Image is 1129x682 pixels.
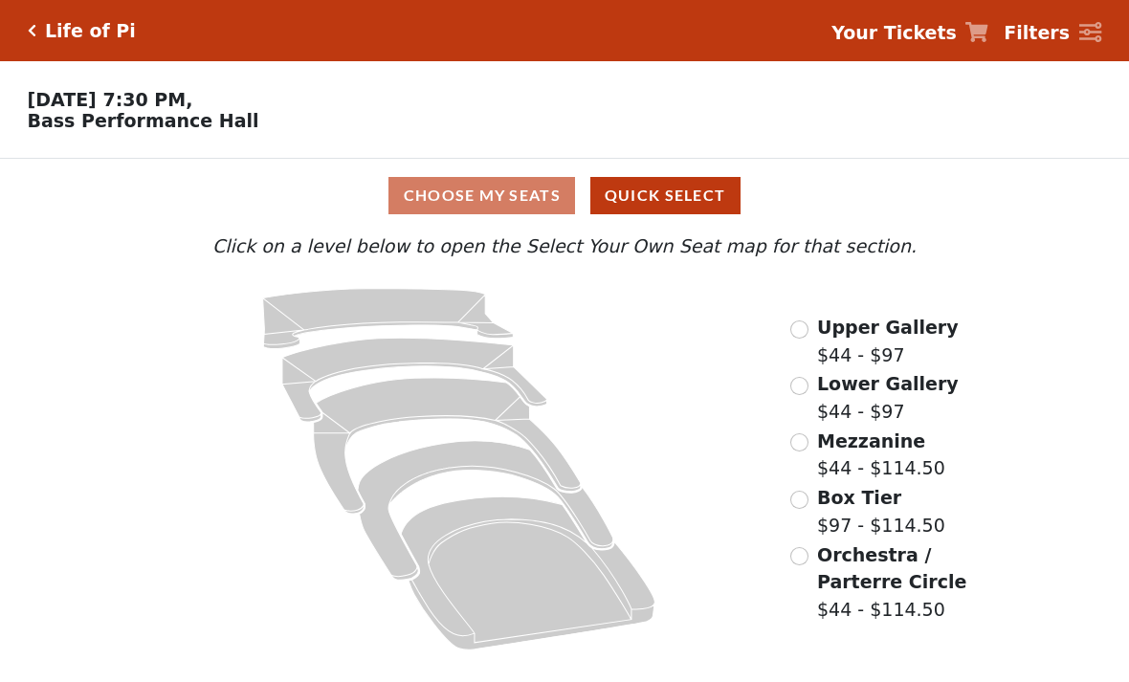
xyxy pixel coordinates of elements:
strong: Your Tickets [831,22,957,43]
span: Mezzanine [817,430,925,451]
button: Quick Select [590,177,741,214]
label: $97 - $114.50 [817,484,945,539]
path: Upper Gallery - Seats Available: 311 [262,289,513,349]
label: $44 - $114.50 [817,428,945,482]
a: Your Tickets [831,19,988,47]
h5: Life of Pi [45,20,136,42]
span: Box Tier [817,487,901,508]
strong: Filters [1004,22,1070,43]
span: Lower Gallery [817,373,959,394]
a: Filters [1004,19,1101,47]
label: $44 - $97 [817,314,959,368]
label: $44 - $97 [817,370,959,425]
label: $44 - $114.50 [817,541,974,624]
span: Orchestra / Parterre Circle [817,544,966,593]
span: Upper Gallery [817,317,959,338]
path: Orchestra / Parterre Circle - Seats Available: 12 [401,497,654,650]
p: Click on a level below to open the Select Your Own Seat map for that section. [155,232,975,260]
a: Click here to go back to filters [28,24,36,37]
